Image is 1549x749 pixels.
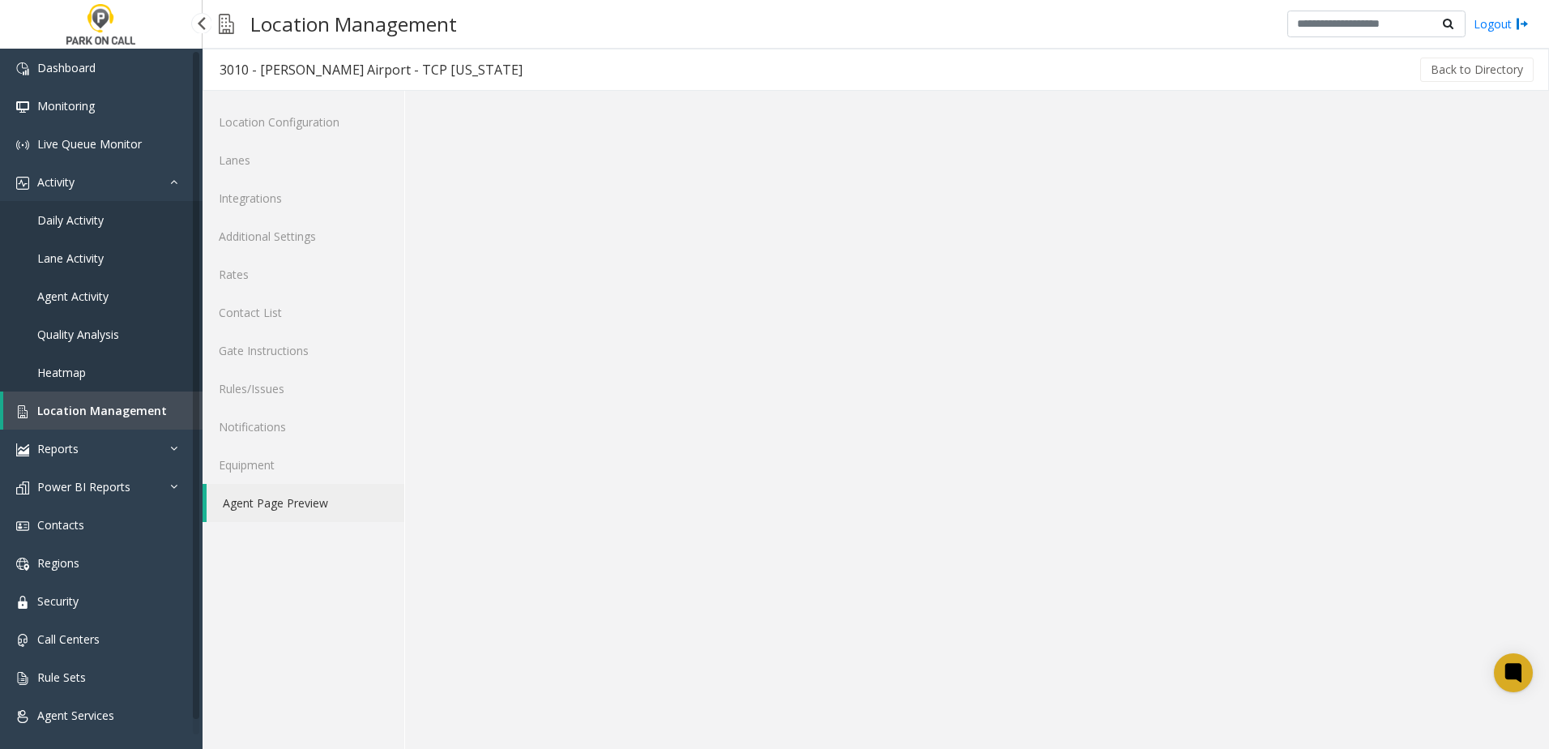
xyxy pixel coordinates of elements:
img: 'icon' [16,405,29,418]
a: Lanes [203,141,404,179]
span: Agent Services [37,708,114,723]
span: Reports [37,441,79,456]
span: Quality Analysis [37,327,119,342]
img: 'icon' [16,672,29,685]
a: Notifications [203,408,404,446]
span: Agent Activity [37,289,109,304]
button: Back to Directory [1420,58,1534,82]
img: 'icon' [16,520,29,533]
a: Contact List [203,293,404,332]
span: Location Management [37,403,167,418]
span: Heatmap [37,365,86,380]
span: Daily Activity [37,212,104,228]
img: 'icon' [16,634,29,647]
a: Integrations [203,179,404,217]
img: 'icon' [16,710,29,723]
span: Security [37,593,79,609]
a: Location Configuration [203,103,404,141]
h3: Location Management [242,4,465,44]
span: Regions [37,555,79,571]
a: Location Management [3,392,203,430]
a: Gate Instructions [203,332,404,370]
span: Rule Sets [37,670,86,685]
div: 3010 - [PERSON_NAME] Airport - TCP [US_STATE] [220,59,523,80]
span: Activity [37,174,75,190]
img: 'icon' [16,443,29,456]
img: 'icon' [16,139,29,152]
a: Rates [203,255,404,293]
img: 'icon' [16,62,29,75]
a: Equipment [203,446,404,484]
span: Lane Activity [37,250,104,266]
span: Power BI Reports [37,479,130,494]
a: Additional Settings [203,217,404,255]
img: 'icon' [16,558,29,571]
a: Agent Page Preview [207,484,404,522]
span: Monitoring [37,98,95,113]
span: Live Queue Monitor [37,136,142,152]
img: 'icon' [16,596,29,609]
img: 'icon' [16,177,29,190]
span: Dashboard [37,60,96,75]
span: Contacts [37,517,84,533]
span: Call Centers [37,631,100,647]
img: logout [1516,15,1529,32]
a: Logout [1474,15,1529,32]
img: 'icon' [16,481,29,494]
img: pageIcon [219,4,234,44]
img: 'icon' [16,101,29,113]
a: Rules/Issues [203,370,404,408]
